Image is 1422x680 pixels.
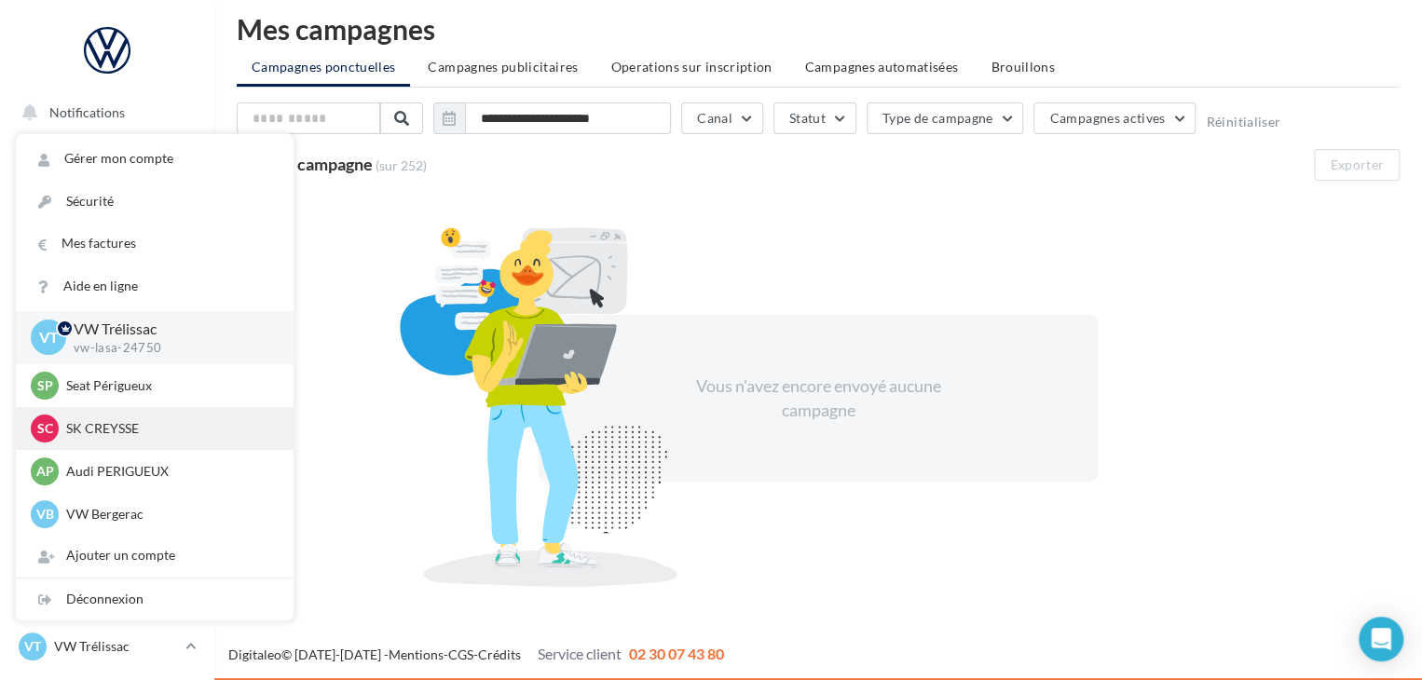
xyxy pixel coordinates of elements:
a: Opérations [11,140,203,179]
a: Sécurité [16,181,294,223]
a: VT VW Trélissac [15,629,199,664]
button: Réinitialiser [1206,115,1280,129]
div: Vous n'avez encore envoyé aucune campagne [658,374,978,422]
div: Déconnexion [16,578,294,620]
span: Service client [538,645,622,662]
span: © [DATE]-[DATE] - - - [228,646,724,662]
span: SC [37,419,53,438]
span: Aucune campagne [237,154,373,174]
span: Campagnes actives [1049,110,1165,126]
div: Open Intercom Messenger [1359,617,1403,661]
span: VT [39,327,59,348]
a: Boîte de réception59 [11,185,203,225]
button: Canal [681,102,763,134]
p: VW Trélissac [54,637,178,656]
a: Mes factures [16,223,294,265]
p: Audi PERIGUEUX [66,462,271,481]
a: Contacts [11,326,203,365]
p: VW Trélissac [74,319,264,340]
button: Statut [773,102,856,134]
button: Exporter [1314,149,1400,181]
span: SP [37,376,53,395]
p: vw-lasa-24750 [74,340,264,357]
p: Seat Périgueux [66,376,271,395]
span: Campagnes automatisées [805,59,959,75]
button: Type de campagne [867,102,1024,134]
span: Brouillons [991,59,1055,75]
span: 02 30 07 43 80 [629,645,724,662]
a: Calendrier [11,419,203,458]
a: Mentions [389,646,444,662]
div: Ajouter un compte [16,535,294,577]
span: VT [24,637,41,656]
span: Campagnes publicitaires [428,59,578,75]
a: Visibilité en ligne [11,234,203,273]
span: (sur 252) [376,156,427,175]
button: Campagnes actives [1033,102,1196,134]
span: Operations sur inscription [610,59,772,75]
a: Campagnes [11,280,203,320]
a: Digitaleo [228,646,281,662]
span: VB [36,505,54,524]
div: Mes campagnes [237,15,1400,43]
a: Gérer mon compte [16,138,294,180]
span: Notifications [49,104,125,120]
a: Aide en ligne [16,265,294,307]
a: Médiathèque [11,373,203,412]
button: Notifications [11,93,196,132]
p: VW Bergerac [66,505,271,524]
span: AP [36,462,54,481]
a: PLV et print personnalisable [11,465,203,520]
p: SK CREYSSE [66,419,271,438]
a: Campagnes DataOnDemand [11,527,203,582]
a: Crédits [478,646,521,662]
a: CGS [448,646,473,662]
